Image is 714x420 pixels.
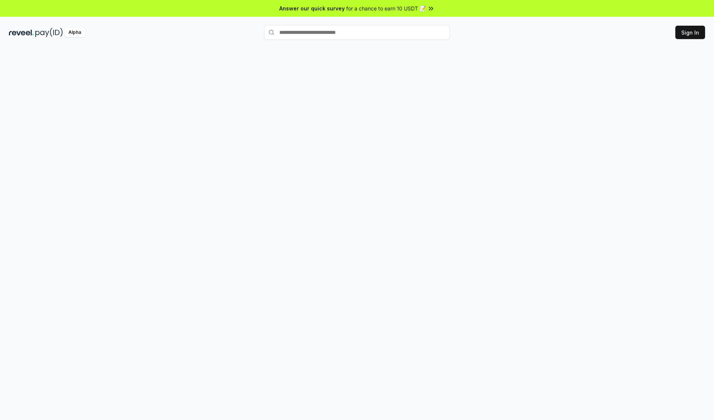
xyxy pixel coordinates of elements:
button: Sign In [675,26,705,39]
span: for a chance to earn 10 USDT 📝 [346,4,426,12]
img: reveel_dark [9,28,34,37]
span: Answer our quick survey [279,4,345,12]
img: pay_id [35,28,63,37]
div: Alpha [64,28,85,37]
